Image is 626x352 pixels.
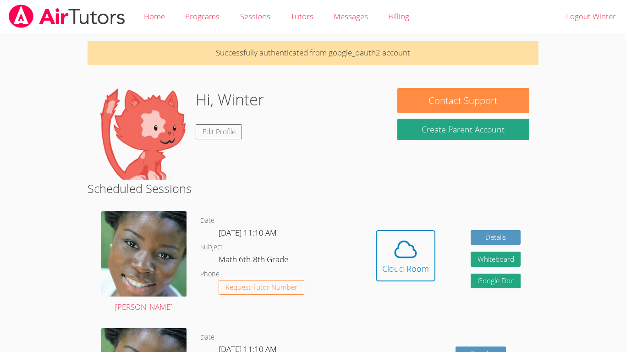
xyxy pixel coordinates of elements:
span: Messages [334,11,368,22]
a: Edit Profile [196,124,242,139]
button: Cloud Room [376,230,435,281]
span: Request Tutor Number [225,284,297,291]
dd: Math 6th-8th Grade [219,253,290,269]
button: Create Parent Account [397,119,529,140]
img: 1000004422.jpg [101,211,187,297]
img: default.png [97,88,188,180]
img: airtutors_banner-c4298cdbf04f3fff15de1276eac7730deb9818008684d7c2e4769d2f7ddbe033.png [8,5,126,28]
div: Cloud Room [382,262,429,275]
button: Request Tutor Number [219,280,304,295]
dt: Phone [200,269,220,280]
button: Whiteboard [471,252,521,267]
p: Successfully authenticated from google_oauth2 account [88,41,538,65]
a: Google Doc [471,274,521,289]
dt: Subject [200,242,223,253]
a: Details [471,230,521,245]
span: [DATE] 11:10 AM [219,227,277,238]
h2: Scheduled Sessions [88,180,538,197]
h1: Hi, Winter [196,88,264,111]
a: [PERSON_NAME] [101,211,187,314]
dt: Date [200,332,214,343]
dt: Date [200,215,214,226]
button: Contact Support [397,88,529,113]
